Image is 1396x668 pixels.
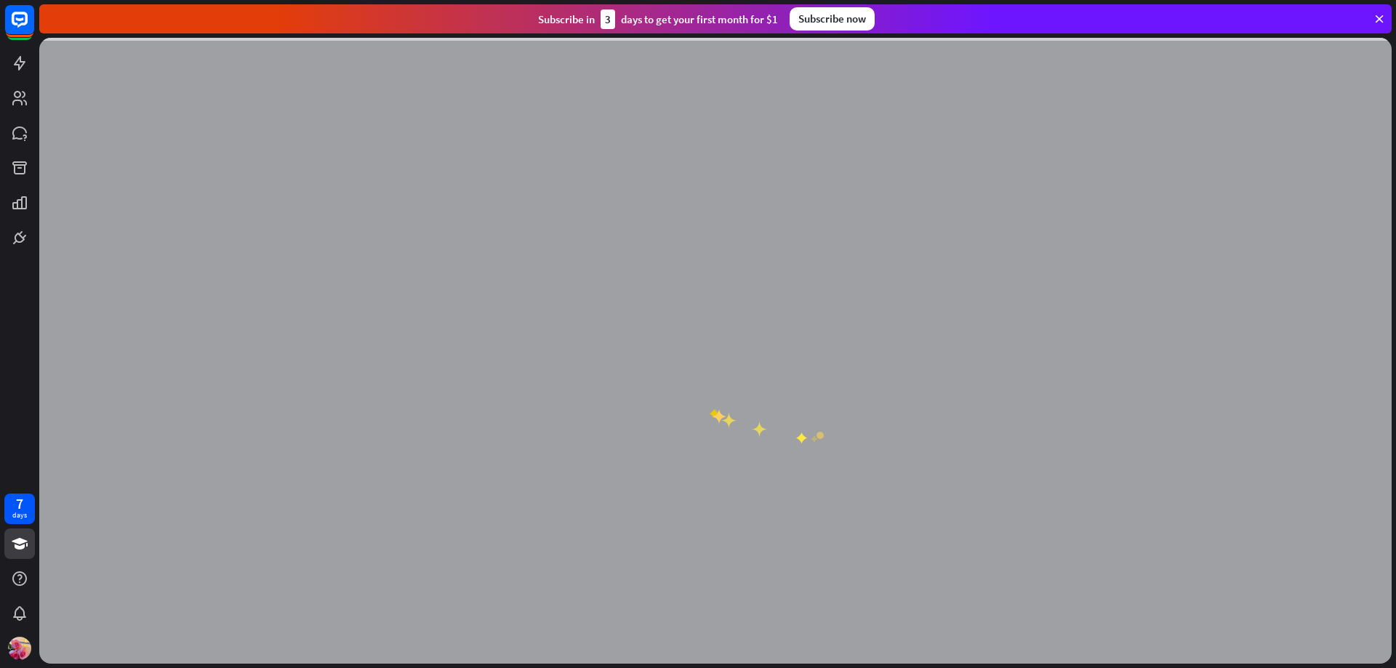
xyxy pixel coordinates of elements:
[16,497,23,510] div: 7
[12,510,27,520] div: days
[790,7,875,31] div: Subscribe now
[538,9,778,29] div: Subscribe in days to get your first month for $1
[601,9,615,29] div: 3
[4,494,35,524] a: 7 days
